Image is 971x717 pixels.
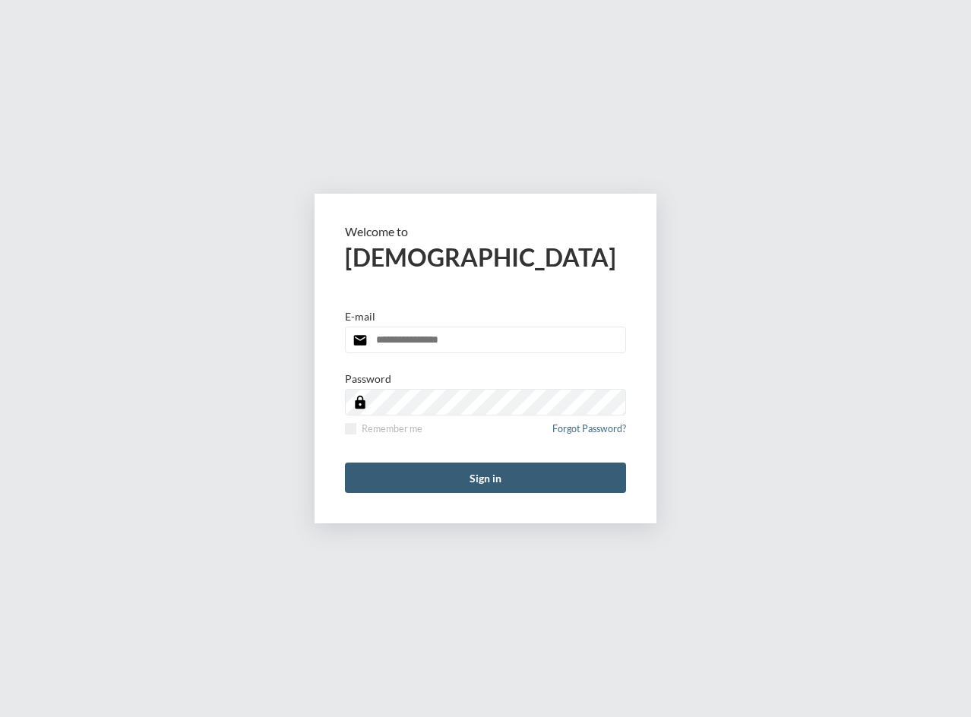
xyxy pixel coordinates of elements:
[552,423,626,444] a: Forgot Password?
[345,224,626,238] p: Welcome to
[345,310,375,323] p: E-mail
[345,372,391,385] p: Password
[345,423,422,434] label: Remember me
[345,463,626,493] button: Sign in
[345,242,626,272] h2: [DEMOGRAPHIC_DATA]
